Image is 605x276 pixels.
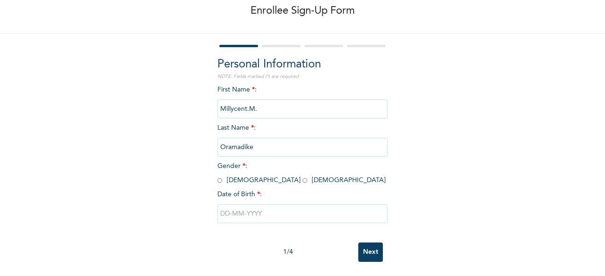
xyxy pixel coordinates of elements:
[217,247,358,257] div: 1 / 4
[217,86,388,112] span: First Name :
[358,243,383,262] input: Next
[217,204,388,223] input: DD-MM-YYYY
[217,138,388,157] input: Enter your last name
[217,73,388,80] p: NOTE: Fields marked (*) are required
[217,163,386,184] span: Gender : [DEMOGRAPHIC_DATA] [DEMOGRAPHIC_DATA]
[217,56,388,73] h2: Personal Information
[217,190,262,200] span: Date of Birth :
[251,3,355,19] p: Enrollee Sign-Up Form
[217,100,388,118] input: Enter your first name
[217,125,388,151] span: Last Name :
